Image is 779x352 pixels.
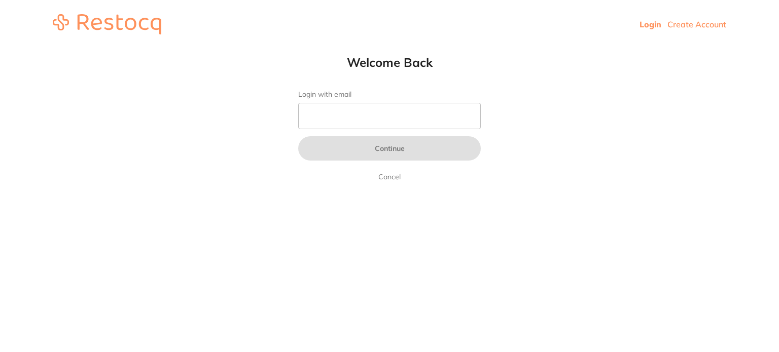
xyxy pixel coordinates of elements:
a: Login [640,19,661,29]
h1: Welcome Back [278,55,501,70]
button: Continue [298,136,481,161]
img: restocq_logo.svg [53,14,161,34]
a: Cancel [376,171,403,183]
label: Login with email [298,90,481,99]
a: Create Account [667,19,726,29]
